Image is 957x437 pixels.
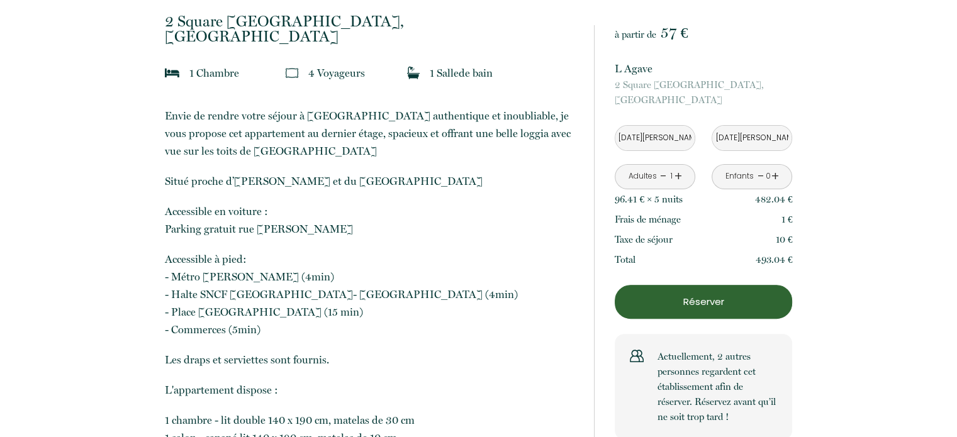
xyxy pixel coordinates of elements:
img: guests [286,67,298,79]
p: L Agave [615,60,792,77]
div: Enfants [725,170,754,182]
a: - [660,167,667,186]
input: Arrivée [615,126,695,150]
p: [GEOGRAPHIC_DATA] [165,14,578,44]
p: Situé proche d’[PERSON_NAME] et du [GEOGRAPHIC_DATA] [165,172,578,190]
button: Réserver [615,285,792,319]
p: Frais de ménage [615,212,681,227]
input: Départ [712,126,792,150]
span: 57 € [661,24,688,41]
span: 2 Square [GEOGRAPHIC_DATA], [165,14,578,29]
p: 1 Salle de bain [430,64,493,82]
span: à partir de [615,29,656,40]
p: Les draps et serviettes sont fournis. [165,351,578,368]
a: - [757,167,764,186]
p: 1 Chambre [189,64,239,82]
p: L'appartement dispose : [165,381,578,399]
p: Envie de rendre votre séjour à [GEOGRAPHIC_DATA] authentique et inoubliable, je vous propose cet ... [165,107,578,160]
div: Adultes [628,170,656,182]
p: Accessible à pied: - Métro [PERSON_NAME] (4min) - Halte SNCF [GEOGRAPHIC_DATA]- [GEOGRAPHIC_DATA]... [165,250,578,338]
span: s [679,194,683,205]
p: Accessible en voiture : Parking gratuit rue [PERSON_NAME] [165,202,578,238]
p: 1 € [781,212,793,227]
p: Actuellement, 2 autres personnes regardent cet établissement afin de réserver. Réservez avant qu’... [658,349,777,424]
p: 10 € [776,232,793,247]
p: 482.04 € [755,192,793,207]
p: 493.04 € [756,252,793,267]
p: [GEOGRAPHIC_DATA] [615,77,792,108]
p: Taxe de séjour [615,232,673,247]
span: 2 Square [GEOGRAPHIC_DATA], [615,77,792,92]
p: 4 Voyageur [308,64,365,82]
div: 1 [668,170,674,182]
img: users [630,349,644,363]
a: + [674,167,682,186]
p: Réserver [619,294,788,309]
a: + [771,167,779,186]
p: Total [615,252,635,267]
p: 96.41 € × 5 nuit [615,192,683,207]
div: 0 [765,170,771,182]
span: s [361,67,365,79]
